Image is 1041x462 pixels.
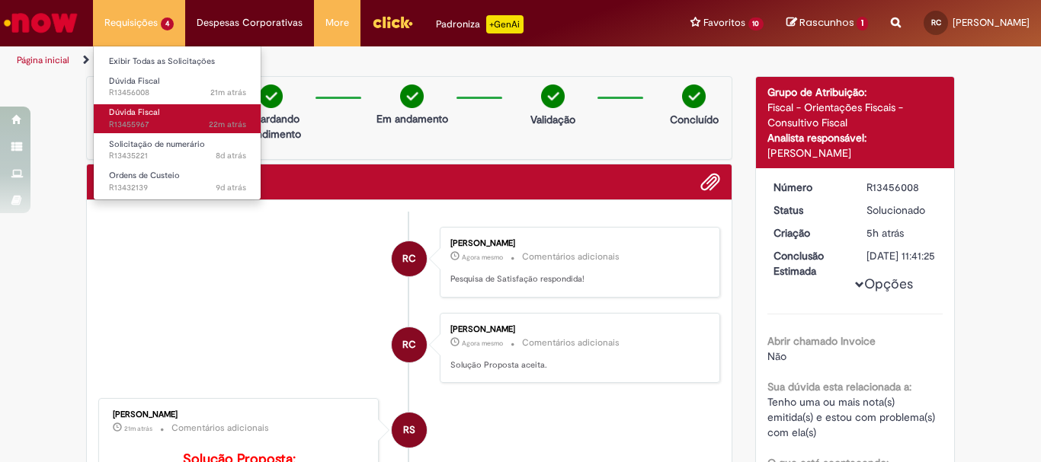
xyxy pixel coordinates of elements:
a: Aberto R13432139 : Ordens de Custeio [94,167,261,196]
time: 20/08/2025 11:59:20 [216,182,246,193]
div: Analista responsável: [767,130,943,145]
span: R13435221 [109,150,246,162]
span: Agora mesmo [462,253,503,262]
div: Fiscal - Orientações Fiscais - Consultivo Fiscal [767,100,943,130]
div: Grupo de Atribuição: [767,84,943,100]
div: Rafael SoaresDaSilva [392,413,427,448]
span: Agora mesmo [462,339,503,348]
a: Aberto R13435221 : Solicitação de numerário [94,136,261,164]
ul: Requisições [93,46,261,200]
a: Aberto R13456008 : Dúvida Fiscal [94,73,261,101]
button: Adicionar anexos [700,172,720,192]
div: Padroniza [436,15,524,33]
ul: Trilhas de página [11,46,683,75]
span: Solicitação de numerário [109,139,205,150]
time: 28/08/2025 14:04:31 [210,87,246,98]
div: [PERSON_NAME] [450,325,704,334]
span: 8d atrás [216,150,246,161]
span: 5h atrás [866,226,904,240]
span: 21m atrás [124,424,152,433]
span: Requisições [104,15,158,30]
img: check-circle-green.png [259,84,283,108]
span: RC [402,241,416,277]
div: [DATE] 11:41:25 [866,248,937,263]
span: 4 [161,18,174,30]
span: RC [402,327,416,363]
span: 10 [748,18,764,30]
time: 28/08/2025 14:24:59 [462,253,503,262]
img: ServiceNow [2,8,80,38]
a: Página inicial [17,54,69,66]
img: check-circle-green.png [541,84,565,108]
p: Em andamento [376,111,448,126]
small: Comentários adicionais [522,336,620,349]
div: [PERSON_NAME] [767,145,943,161]
div: Raquel Manoele Da Costa [392,241,427,276]
time: 21/08/2025 10:11:28 [216,150,246,161]
small: Comentários adicionais [171,422,269,435]
span: RC [931,18,941,27]
p: Concluído [670,112,719,127]
a: Aberto R13455967 : Dúvida Fiscal [94,104,261,132]
dt: Número [762,180,856,195]
span: Favoritos [703,15,745,30]
b: Sua dúvida esta relacionada a: [767,380,911,393]
a: Rascunhos [786,16,868,30]
span: [PERSON_NAME] [953,16,1030,29]
span: More [325,15,349,30]
p: +GenAi [486,15,524,33]
p: Solução Proposta aceita. [450,359,704,371]
p: Pesquisa de Satisfação respondida! [450,273,704,285]
time: 28/08/2025 14:04:31 [124,424,152,433]
span: 22m atrás [209,119,246,130]
span: 9d atrás [216,182,246,193]
dt: Status [762,202,856,218]
span: 21m atrás [210,87,246,98]
div: Raquel Manoele Da Costa [392,327,427,362]
span: Despesas Corporativas [197,15,303,30]
dt: Conclusão Estimada [762,248,856,279]
div: 28/08/2025 09:05:32 [866,225,937,241]
time: 28/08/2025 09:05:32 [866,226,904,240]
span: RS [403,412,415,448]
dt: Criação [762,225,856,241]
time: 28/08/2025 14:03:28 [209,119,246,130]
b: Abrir chamado Invoice [767,334,876,348]
span: R13432139 [109,182,246,194]
time: 28/08/2025 14:24:48 [462,339,503,348]
span: Tenho uma ou mais nota(s) emitida(s) e estou com problema(s) com ela(s) [767,395,938,439]
p: Validação [530,112,575,127]
img: check-circle-green.png [682,84,706,108]
span: 1 [857,17,868,30]
span: Rascunhos [799,15,854,30]
small: Comentários adicionais [522,250,620,263]
span: Dúvida Fiscal [109,75,159,87]
span: R13456008 [109,87,246,99]
div: [PERSON_NAME] [450,239,704,248]
p: Aguardando atendimento [234,111,308,142]
img: click_logo_yellow_360x200.png [372,11,413,33]
div: R13456008 [866,180,937,195]
div: Solucionado [866,202,937,218]
a: Exibir Todas as Solicitações [94,53,261,70]
span: Ordens de Custeio [109,170,180,181]
span: Não [767,349,786,363]
span: Dúvida Fiscal [109,107,159,118]
div: [PERSON_NAME] [113,410,367,419]
span: R13455967 [109,119,246,131]
img: check-circle-green.png [400,84,424,108]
